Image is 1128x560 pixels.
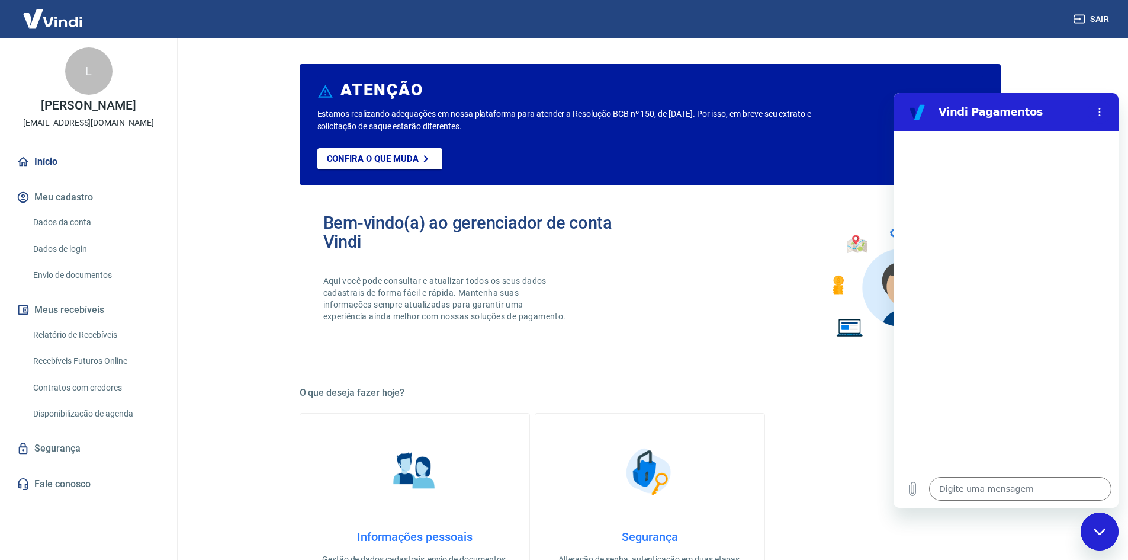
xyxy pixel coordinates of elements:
[323,213,650,251] h2: Bem-vindo(a) ao gerenciador de conta Vindi
[620,442,679,501] img: Segurança
[28,402,163,426] a: Disponibilização de agenda
[327,153,419,164] p: Confira o que muda
[28,376,163,400] a: Contratos com credores
[340,84,423,96] h6: ATENÇÃO
[14,184,163,210] button: Meu cadastro
[1081,513,1119,551] iframe: Botão para abrir a janela de mensagens, conversa em andamento
[385,442,444,501] img: Informações pessoais
[28,349,163,373] a: Recebíveis Futuros Online
[41,100,136,112] p: [PERSON_NAME]
[14,471,163,497] a: Fale conosco
[28,323,163,347] a: Relatório de Recebíveis
[28,263,163,287] a: Envio de documentos
[28,237,163,261] a: Dados de login
[28,210,163,235] a: Dados da conta
[554,530,745,544] h4: Segurança
[323,275,568,322] p: Aqui você pode consultar e atualizar todos os seus dados cadastrais de forma fácil e rápida. Mant...
[822,213,977,344] img: Imagem de um avatar masculino com diversos icones exemplificando as funcionalidades do gerenciado...
[319,530,510,544] h4: Informações pessoais
[65,47,113,95] div: L
[14,149,163,175] a: Início
[14,436,163,462] a: Segurança
[894,93,1119,508] iframe: Janela de mensagens
[14,297,163,323] button: Meus recebíveis
[23,117,154,129] p: [EMAIL_ADDRESS][DOMAIN_NAME]
[1071,8,1114,30] button: Sair
[300,387,1001,399] h5: O que deseja fazer hoje?
[317,148,442,169] a: Confira o que muda
[317,108,850,133] p: Estamos realizando adequações em nossa plataforma para atender a Resolução BCB nº 150, de [DATE]....
[14,1,91,37] img: Vindi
